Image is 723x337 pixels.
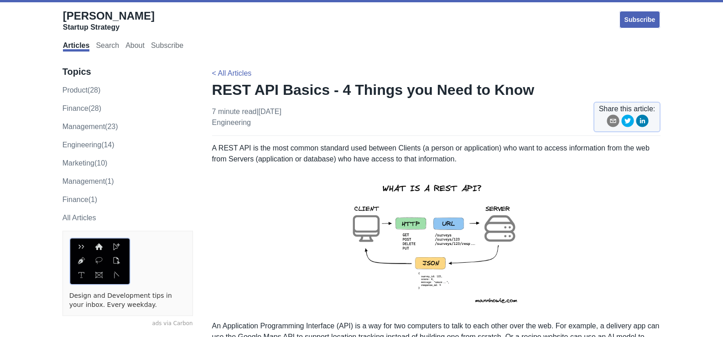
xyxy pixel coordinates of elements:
p: 7 minute read | [DATE] [212,106,281,128]
img: ads via Carbon [69,238,130,285]
a: Management(1) [62,177,114,185]
a: ads via Carbon [62,320,193,328]
a: Subscribe [619,10,661,29]
h3: Topics [62,66,193,78]
h1: REST API Basics - 4 Things you Need to Know [212,81,661,99]
a: finance(28) [62,104,101,112]
a: product(28) [62,86,101,94]
a: Articles [63,41,90,52]
a: Search [96,41,119,52]
a: Finance(1) [62,196,97,203]
img: rest-api [336,172,536,313]
a: engineering [212,119,251,126]
span: [PERSON_NAME] [63,10,155,22]
p: A REST API is the most common standard used between Clients (a person or application) who want to... [212,143,661,165]
div: Startup Strategy [63,23,155,32]
a: < All Articles [212,69,252,77]
a: [PERSON_NAME]Startup Strategy [63,9,155,32]
a: management(23) [62,123,118,130]
a: Subscribe [151,41,183,52]
a: engineering(14) [62,141,114,149]
a: All Articles [62,214,96,222]
a: marketing(10) [62,159,108,167]
button: twitter [621,114,634,130]
a: Design and Development tips in your inbox. Every weekday. [69,291,186,309]
button: linkedin [636,114,649,130]
a: About [125,41,145,52]
button: email [607,114,619,130]
span: Share this article: [599,104,655,114]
